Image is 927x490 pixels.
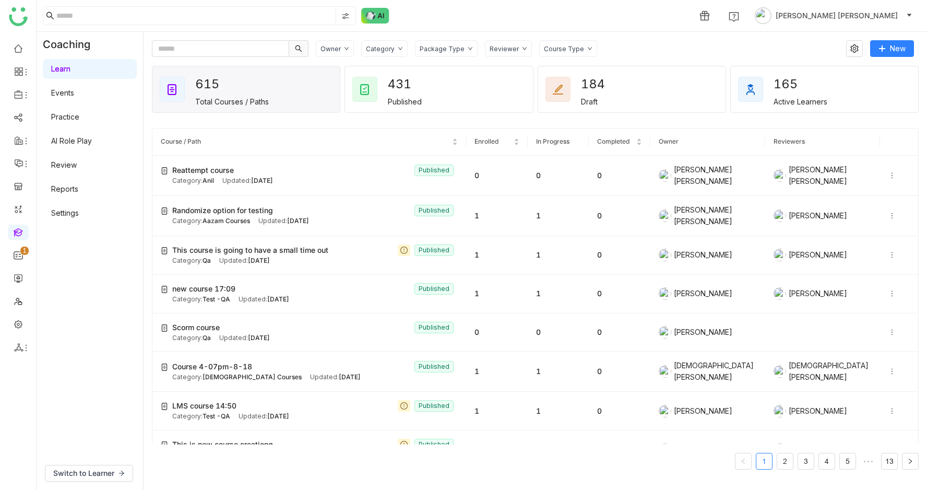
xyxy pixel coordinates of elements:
[589,236,650,275] td: 0
[388,97,422,106] div: Published
[195,73,233,95] div: 615
[777,453,793,470] li: 2
[774,249,786,261] img: 684a9aedde261c4b36a3ced9
[659,249,757,261] div: [PERSON_NAME]
[466,392,527,430] td: 1
[366,45,395,53] div: Category
[166,83,179,96] img: total_courses.svg
[902,453,919,470] button: Next Page
[203,217,250,225] span: Aazam Courses
[161,207,168,215] img: create-new-course.svg
[544,45,584,53] div: Course Type
[172,412,230,422] div: Category:
[20,247,29,255] nz-badge-sup: 1
[819,453,835,469] a: 4
[248,334,270,342] span: [DATE]
[414,283,454,295] nz-tag: Published
[258,216,309,226] div: Updated:
[589,352,650,392] td: 0
[267,412,289,420] span: [DATE]
[203,256,211,264] span: Qa
[552,83,564,96] img: draft_courses.svg
[172,165,234,176] span: Reattempt course
[414,244,454,256] nz-tag: Published
[45,465,133,482] button: Switch to Learner
[659,365,671,378] img: 684a9b06de261c4b36a3cf65
[172,216,250,226] div: Category:
[528,392,589,430] td: 1
[466,275,527,313] td: 1
[774,287,786,300] img: 684a9b22de261c4b36a3d00f
[774,209,786,222] img: 684a9ad2de261c4b36a3cd74
[528,156,589,196] td: 0
[659,249,671,261] img: 684a9aedde261c4b36a3ced9
[659,444,671,456] img: 684a9aedde261c4b36a3ced9
[37,32,106,57] div: Coaching
[659,360,757,383] div: [DEMOGRAPHIC_DATA][PERSON_NAME]
[466,156,527,196] td: 0
[466,236,527,275] td: 1
[466,352,527,392] td: 1
[414,400,454,412] nz-tag: Published
[774,287,872,300] div: [PERSON_NAME]
[860,453,877,470] li: Next 5 Pages
[744,83,757,96] img: active_learners.svg
[414,205,454,216] nz-tag: Published
[161,364,168,371] img: create-new-course.svg
[756,453,772,470] li: 1
[172,244,328,256] span: This course is going to have a small time out
[774,405,872,417] div: [PERSON_NAME]
[474,137,498,145] span: Enrolled
[239,412,289,422] div: Updated:
[248,256,270,264] span: [DATE]
[774,209,872,222] div: [PERSON_NAME]
[776,10,898,21] span: [PERSON_NAME] [PERSON_NAME]
[222,176,273,186] div: Updated:
[161,247,168,254] img: create-new-course.svg
[22,246,27,256] p: 1
[420,45,465,53] div: Package Type
[774,169,786,182] img: 684a9b57de261c4b36a3d29f
[589,156,650,196] td: 0
[172,283,235,295] span: new course 17:09
[466,313,527,352] td: 0
[359,83,371,96] img: published_courses.svg
[659,326,757,339] div: [PERSON_NAME]
[414,165,454,176] nz-tag: Published
[659,405,757,417] div: [PERSON_NAME]
[341,12,350,20] img: search-type.svg
[51,112,79,121] a: Practice
[774,137,805,145] span: Reviewers
[798,453,814,470] li: 3
[320,45,341,53] div: Owner
[659,169,671,182] img: 684a9b57de261c4b36a3d29f
[528,313,589,352] td: 0
[659,444,757,456] div: [PERSON_NAME]
[195,97,269,106] div: Total Courses / Paths
[172,372,302,382] div: Category:
[589,275,650,313] td: 0
[774,405,786,417] img: 684a9b22de261c4b36a3d00f
[361,8,389,24] img: ask-buddy-normal.svg
[581,73,619,95] div: 184
[51,136,92,145] a: AI Role Play
[755,7,771,24] img: avatar
[161,441,168,449] img: create-new-course.svg
[414,361,454,372] nz-tag: Published
[528,236,589,275] td: 1
[310,372,361,382] div: Updated:
[774,164,872,187] div: [PERSON_NAME] [PERSON_NAME]
[753,7,914,24] button: [PERSON_NAME] [PERSON_NAME]
[774,73,811,95] div: 165
[536,137,569,145] span: In Progress
[203,334,211,342] span: Qa
[51,184,78,193] a: Reports
[172,295,230,305] div: Category:
[466,196,527,236] td: 1
[659,326,671,339] img: 684a9aedde261c4b36a3ced9
[659,164,757,187] div: [PERSON_NAME] [PERSON_NAME]
[203,177,214,184] span: Anil
[774,360,872,383] div: [DEMOGRAPHIC_DATA][PERSON_NAME]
